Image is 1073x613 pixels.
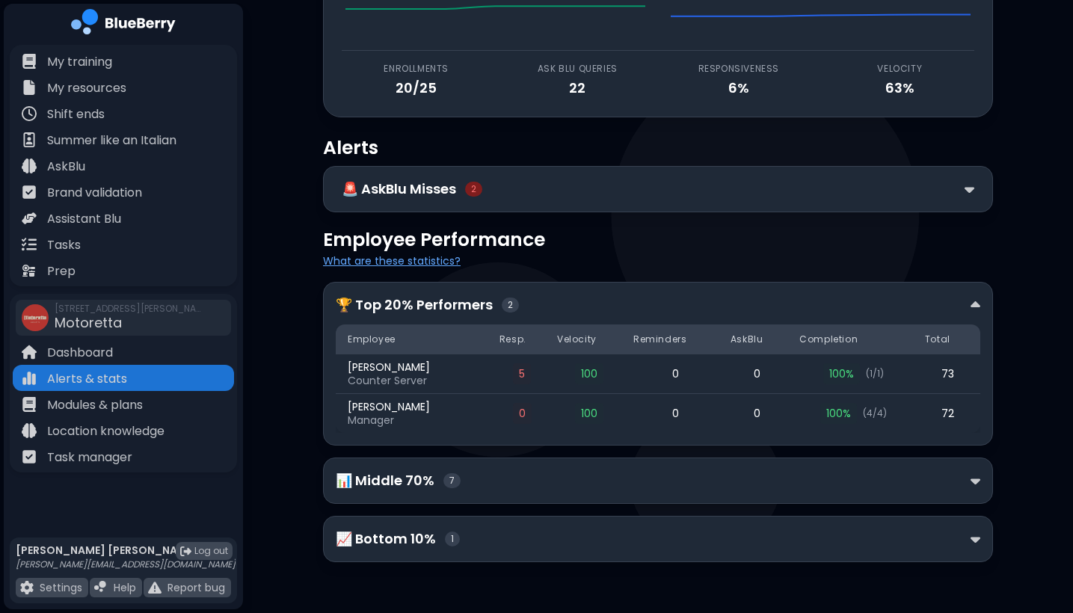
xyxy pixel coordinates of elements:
[22,237,37,252] img: file icon
[342,78,491,99] div: 20 / 25
[971,532,980,547] img: down chevron
[825,63,975,75] div: Velocity
[47,132,176,150] p: Summer like an Italian
[627,354,725,394] td: 0
[180,546,191,557] img: logout
[627,394,725,434] td: 0
[22,80,37,95] img: file icon
[47,370,127,388] p: Alerts & stats
[55,303,204,315] span: [STREET_ADDRESS][PERSON_NAME]
[22,158,37,173] img: file icon
[47,262,76,280] p: Prep
[22,397,37,412] img: file icon
[790,324,916,354] th: Completion
[935,363,960,384] span: 73
[965,182,974,197] img: down chevron
[47,184,142,202] p: Brand validation
[47,396,143,414] p: Modules & plans
[935,403,960,424] span: 72
[148,581,162,594] img: file icon
[47,344,113,362] p: Dashboard
[336,470,434,491] p: 📊 Middle 70%
[323,254,461,268] button: What are these statistics?
[22,106,37,121] img: file icon
[664,63,814,75] div: Responsiveness
[22,263,37,278] img: file icon
[825,78,975,99] div: 63%
[22,132,37,147] img: file icon
[863,407,887,419] div: ( 4 / 4 )
[551,324,627,354] th: Velocity
[71,9,176,40] img: company logo
[575,363,603,384] span: 100
[16,558,236,570] p: [PERSON_NAME][EMAIL_ADDRESS][DOMAIN_NAME]
[866,368,884,380] div: ( 1 / 1 )
[47,236,81,254] p: Tasks
[55,313,122,332] span: Motoretta
[465,182,482,197] span: 2
[20,581,34,594] img: file icon
[348,400,430,413] span: [PERSON_NAME]
[22,371,37,386] img: file icon
[22,449,37,464] img: file icon
[342,63,491,75] div: Enrollments
[664,78,814,99] div: 6%
[336,529,436,549] p: 📈 Bottom 10%
[47,449,132,466] p: Task manager
[823,363,860,384] span: 100 %
[348,360,430,374] span: [PERSON_NAME]
[47,210,121,228] p: Assistant Blu
[513,363,531,384] span: 5
[502,298,519,312] span: 2
[167,581,225,594] p: Report bug
[47,79,126,97] p: My resources
[323,135,993,160] p: Alerts
[114,581,136,594] p: Help
[47,422,165,440] p: Location knowledge
[348,374,482,387] div: Counter Server
[47,105,105,123] p: Shift ends
[971,298,980,313] img: down chevron
[575,403,603,424] span: 100
[342,179,456,200] p: 🚨 AskBlu Misses
[494,324,551,354] th: Resp.
[40,581,82,594] p: Settings
[627,324,725,354] th: Reminders
[503,63,653,75] div: Ask Blu Queries
[16,543,236,557] p: [PERSON_NAME] [PERSON_NAME]
[443,473,461,488] span: 7
[503,78,653,99] div: 22
[22,345,37,360] img: file icon
[725,394,790,434] td: 0
[22,423,37,438] img: file icon
[47,158,85,176] p: AskBlu
[725,324,790,354] th: AskBlu
[94,581,108,594] img: file icon
[336,324,494,354] th: Employee
[513,403,532,424] span: 0
[725,354,790,394] td: 0
[22,211,37,226] img: file icon
[194,545,228,557] span: Log out
[22,185,37,200] img: file icon
[348,413,482,427] div: Manager
[445,532,460,546] span: 1
[22,54,37,69] img: file icon
[323,227,545,252] p: Employee Performance
[916,324,980,354] th: Total
[336,295,493,315] p: 🏆 Top 20% Performers
[820,403,857,424] span: 100 %
[47,53,112,71] p: My training
[22,304,49,331] img: company thumbnail
[971,473,980,489] img: down chevron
